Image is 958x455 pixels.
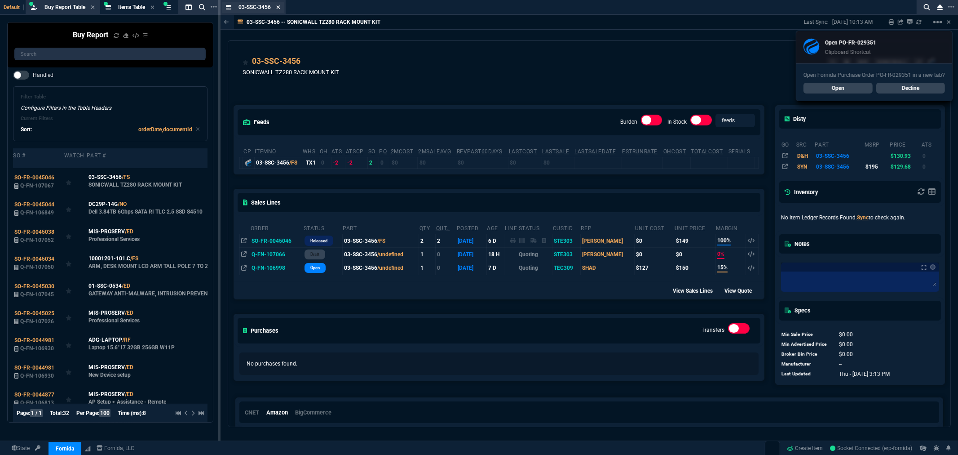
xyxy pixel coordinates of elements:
[728,144,755,157] th: Serials
[122,336,131,344] a: /RF
[857,214,869,221] a: Sync
[622,148,658,155] abbr: Total sales within a 30 day window based on last time there was inventory
[580,221,634,234] th: Rep
[889,150,921,161] td: $130.93
[419,234,436,248] td: 2
[50,410,63,416] span: Total:
[781,369,891,379] tr: undefined
[87,250,230,277] td: ARM, DESK MOUNT LCD ARM TALL POLE 7 TO 20 LBS WEIGHT CAPACITY POLISHED ALUMINUM
[921,150,939,161] td: 0
[418,148,451,155] abbr: Avg Sale from SO invoices for 2 months
[509,148,537,155] abbr: The last purchase cost from PO Order
[377,238,385,244] span: /FS
[832,18,873,26] p: [DATE] 10:13 AM
[728,323,750,338] div: Transfers
[814,150,864,161] td: 03-SSC-3456
[436,261,456,275] td: 0
[377,251,403,258] span: /undefined
[250,234,303,248] td: SO-FR-0045046
[504,221,552,234] th: Line Status
[379,148,387,155] abbr: Total units on open Purchase Orders
[436,234,456,248] td: 2
[620,119,637,125] label: Burden
[552,261,581,275] td: TEC309
[91,4,95,11] nx-icon: Close Tab
[250,248,303,261] td: Q-FN-107066
[73,30,108,40] h4: Buy Report
[88,371,131,379] p: New Device setup
[99,409,110,417] span: 100
[342,234,419,248] td: 03-SSC-3456
[88,309,125,317] span: MIS-PROSERV
[379,157,390,168] td: 0
[87,358,230,385] td: New Device setup
[247,18,380,26] p: 03-SSC-3456 -- SONICWALL TZ280 RACK MOUNT KIT
[781,369,830,379] td: Last Updated
[486,261,504,275] td: 7 D
[331,148,342,155] abbr: Total units in inventory => minus on SO => plus on PO
[9,444,32,452] a: Global State
[864,161,889,172] td: $195
[814,161,864,172] td: 03-SSC-3456
[241,251,247,258] nx-icon: Open In Opposite Panel
[667,119,687,125] label: In-Stock
[118,200,127,208] a: /NO
[717,263,728,272] span: 15%
[781,138,796,150] th: go
[781,330,830,339] td: Min Sale Price
[88,181,182,188] p: SONICWALL TZ280 RACK MOUNT KIT
[88,173,122,181] span: 03-SSC-3456
[87,304,230,331] td: Professional Services
[66,202,85,215] div: Add to Watchlist
[542,148,570,155] abbr: The last SO Inv price. No time limit. (ignore zeros)
[87,168,230,195] td: SONICWALL TZ280 RACK MOUNT KIT
[674,234,715,248] td: $149
[830,444,913,452] a: vB4ruH8cAD9TAs6gAAHY
[76,410,99,416] span: Per Page:
[436,225,450,232] abbr: Outstanding (To Ship)
[66,257,85,269] div: Add to Watchlist
[580,261,634,275] td: SHAD
[781,339,891,349] tr: undefined
[87,331,230,358] td: Laptop 15.6" I7 32GB 256GB W11P
[66,366,85,378] div: Add to Watchlist
[674,248,715,261] td: $0
[781,339,830,349] td: Min Advertised Price
[456,248,487,261] td: [DATE]
[256,159,300,167] div: 03-SSC-3456
[250,221,303,234] th: Order
[20,318,54,325] span: Q-FN-107026
[419,248,436,261] td: 1
[20,373,54,379] span: Q-FN-106930
[785,240,810,248] h5: Notes
[33,71,53,79] span: Handled
[889,138,921,150] th: price
[211,3,217,11] nx-icon: Open New Tab
[346,148,364,155] abbr: ATS with all companies combined
[276,4,280,11] nx-icon: Close Tab
[839,341,853,348] span: 0
[87,385,230,412] td: AP Setup + Assistance - Remote
[14,310,54,317] span: SO-FR-0045025
[289,160,297,166] span: /FS
[436,248,456,261] td: 0
[864,138,889,150] th: msrp
[825,39,876,47] p: Open PO-FR-029351
[796,161,815,172] td: SYN
[21,116,200,122] h6: Current Filters
[250,261,303,275] td: Q-FN-106998
[125,390,133,398] a: /ED
[552,234,581,248] td: STE303
[419,221,436,234] th: QTY
[391,148,414,155] abbr: Avg cost of all PO invoices for 2 months
[66,393,85,405] div: Add to Watchlist
[486,234,504,248] td: 6 D
[839,371,890,377] span: 1759417992486
[934,2,946,13] nx-icon: Close Workbench
[14,337,54,343] span: SO-FR-0044981
[320,148,328,155] abbr: Total units in inventory.
[781,161,939,172] tr: SONICWALL TZ280 RACK MOUNT KIT
[224,19,229,25] nx-icon: Back to Table
[87,277,230,303] td: GATEWAY ANTI-MALWARE, INTRUSION PREVENTION AND APPLICATION CONTROL FOR TZ400 SERIES 1YR
[636,250,672,259] div: $0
